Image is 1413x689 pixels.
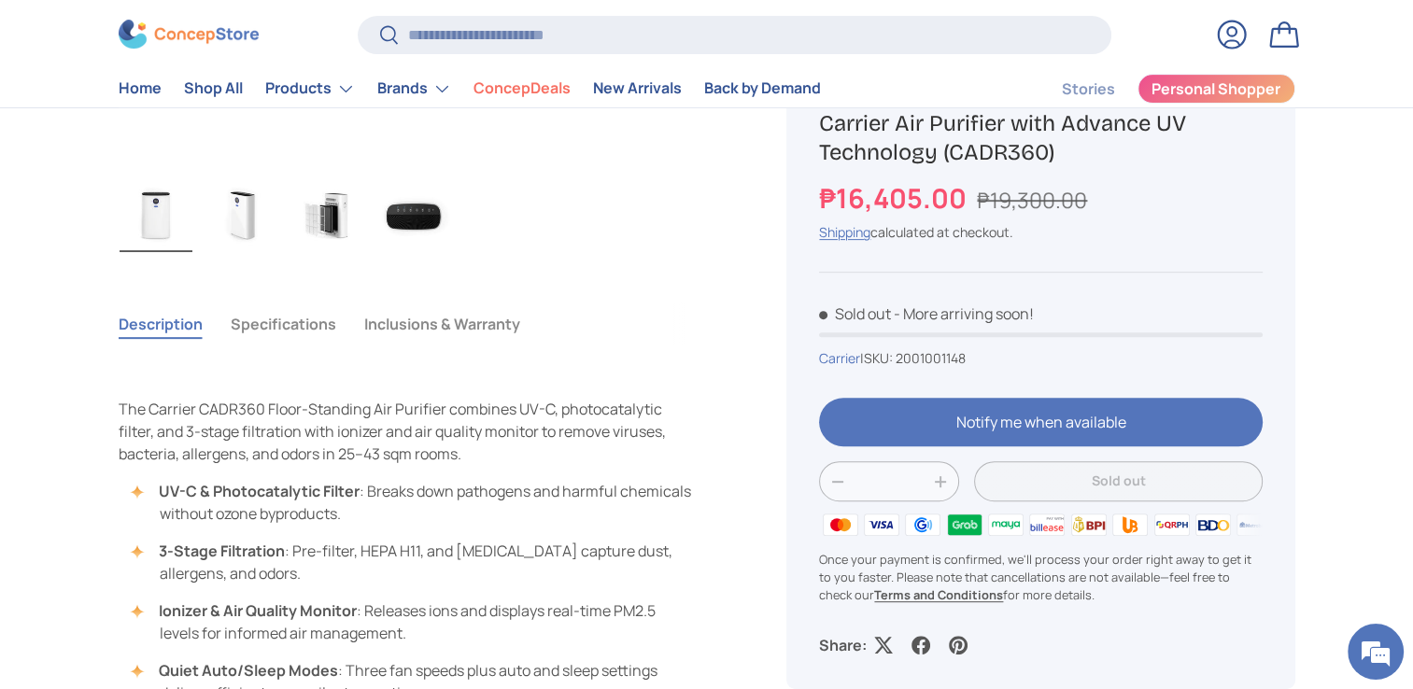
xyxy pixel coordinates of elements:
img: carrier-cadr360-with-advance-uv-technology-floor-standing-air-purifier-full-top-buttons-view-conc... [377,177,450,252]
button: Sold out [974,462,1262,502]
li: : Pre-filter, HEPA H11, and [MEDICAL_DATA] capture dust, allergens, and odors. [137,540,698,584]
p: Once your payment is confirmed, we'll process your order right away to get it to you faster. Plea... [819,551,1262,605]
h1: Carrier Air Purifier with Advance UV Technology (CADR360) [819,109,1262,167]
a: New Arrivals [593,71,682,107]
img: bpi [1068,511,1109,539]
summary: Products [254,70,366,107]
nav: Secondary [1017,70,1295,107]
img: metrobank [1234,511,1275,539]
a: Personal Shopper [1137,74,1295,104]
img: carrier-cadr360-with-advance-uv-technology-floor-standing-air-purifier-full-filters-view-concepstore [291,177,364,252]
strong: Quiet Auto/Sleep Modes [159,660,338,681]
a: Terms and Conditions [874,586,1003,603]
img: bdo [1193,511,1234,539]
a: Stories [1062,71,1115,107]
p: - More arriving soon! [894,303,1034,324]
nav: Primary [119,70,821,107]
strong: Ionizer & Air Quality Monitor [159,600,357,621]
span: 2001001148 [896,349,966,367]
img: gcash [902,511,943,539]
span: SKU: [864,349,893,367]
img: grabpay [943,511,984,539]
button: Description [119,302,203,345]
img: maya [985,511,1026,539]
a: Carrier [819,349,860,367]
img: ubp [1109,511,1151,539]
button: Inclusions & Warranty [364,302,520,345]
a: ConcepDeals [473,71,571,107]
textarea: Type your message and hit 'Enter' [9,476,356,541]
img: qrph [1151,511,1192,539]
div: Minimize live chat window [306,9,351,54]
p: Share: [819,634,867,656]
li: : Releases ions and displays real-time PM2.5 levels for informed air management. [137,599,698,644]
a: Back by Demand [704,71,821,107]
img: carrier-cadr360-with-advance-uv-technology-floor-standing-air-purifier-left-side-view-concepstore [205,177,278,252]
img: ConcepStore [119,21,259,49]
img: master [819,511,860,539]
span: We're online! [108,218,258,407]
button: Specifications [231,302,336,345]
img: visa [861,511,902,539]
strong: 3-Stage Filtration [159,541,285,561]
div: Chat with us now [97,105,314,129]
summary: Brands [366,70,462,107]
img: billease [1026,511,1067,539]
span: The Carrier CADR360 Floor-Standing Air Purifier combines UV-C, photocatalytic filter, and 3-stage... [119,399,666,464]
div: calculated at checkout. [819,222,1262,242]
a: Shipping [819,223,870,241]
s: ₱19,300.00 [977,186,1087,215]
li: : Breaks down pathogens and harmful chemicals without ozone byproducts. [137,480,698,525]
a: Home [119,71,162,107]
span: Personal Shopper [1152,82,1280,97]
strong: ₱16,405.00 [819,179,971,217]
span: Sold out [819,303,891,324]
img: carrier-cadr360-with-advance-uv-technology-floor-standing-air-purifier-full-view-concepstore [120,177,192,252]
span: | [860,349,966,367]
strong: UV-C & Photocatalytic Filter [159,481,360,501]
a: Shop All [184,71,243,107]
